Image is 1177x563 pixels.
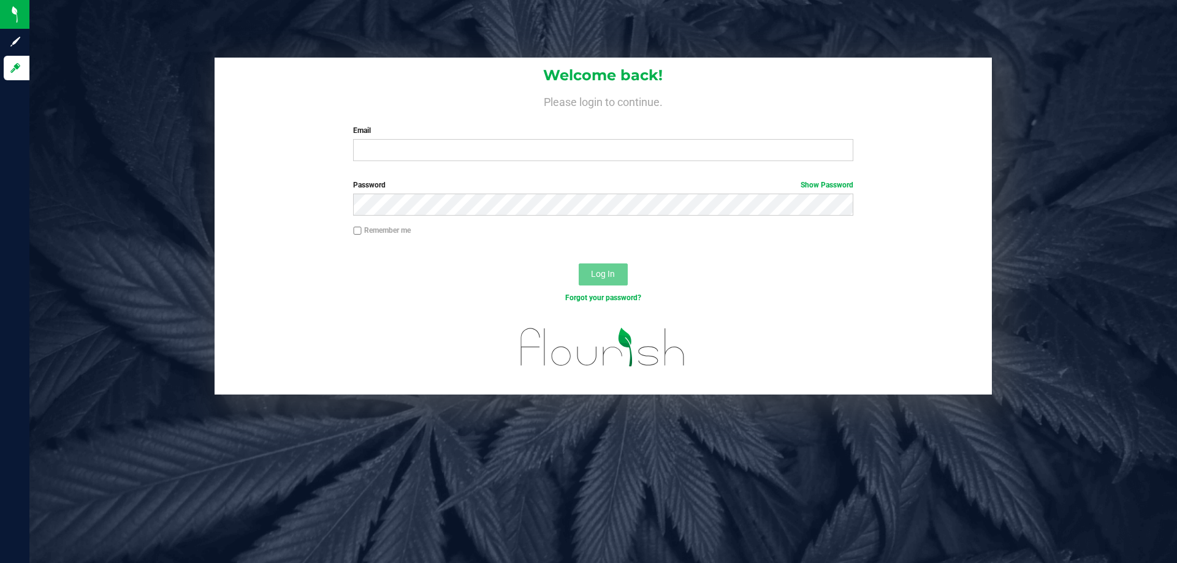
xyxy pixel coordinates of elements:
[565,293,641,302] a: Forgot your password?
[579,263,628,285] button: Log In
[801,181,853,189] a: Show Password
[353,181,386,189] span: Password
[353,125,853,136] label: Email
[215,67,992,83] h1: Welcome back!
[9,36,21,48] inline-svg: Sign up
[9,62,21,74] inline-svg: Log in
[215,93,992,108] h4: Please login to continue.
[353,227,362,235] input: Remember me
[353,225,411,236] label: Remember me
[591,269,615,279] span: Log In
[506,316,700,379] img: flourish_logo.svg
